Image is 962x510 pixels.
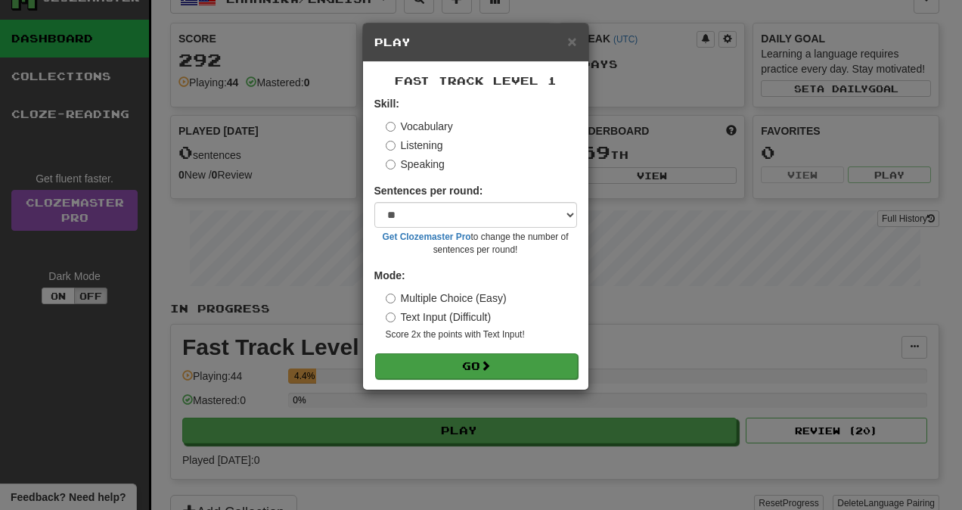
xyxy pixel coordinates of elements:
[374,231,577,257] small: to change the number of sentences per round!
[374,269,405,281] strong: Mode:
[386,119,453,134] label: Vocabulary
[383,232,471,242] a: Get Clozemaster Pro
[567,33,576,50] span: ×
[567,33,576,49] button: Close
[386,141,396,151] input: Listening
[386,160,396,169] input: Speaking
[395,74,557,87] span: Fast Track Level 1
[386,157,445,172] label: Speaking
[374,35,577,50] h5: Play
[374,183,483,198] label: Sentences per round:
[386,138,443,153] label: Listening
[386,313,396,322] input: Text Input (Difficult)
[386,309,492,325] label: Text Input (Difficult)
[386,328,577,341] small: Score 2x the points with Text Input !
[386,122,396,132] input: Vocabulary
[386,294,396,303] input: Multiple Choice (Easy)
[375,353,578,379] button: Go
[374,98,399,110] strong: Skill:
[386,291,507,306] label: Multiple Choice (Easy)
